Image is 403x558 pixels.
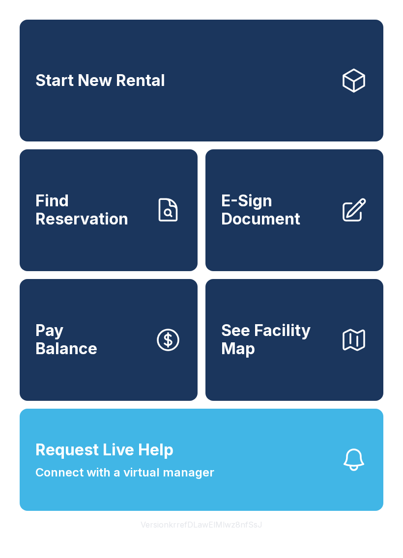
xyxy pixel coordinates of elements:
a: E-Sign Document [205,149,383,271]
span: Find Reservation [35,192,146,228]
span: See Facility Map [221,322,332,358]
span: Pay Balance [35,322,97,358]
a: Start New Rental [20,20,383,141]
span: Start New Rental [35,72,165,90]
a: Find Reservation [20,149,198,271]
button: See Facility Map [205,279,383,401]
span: Connect with a virtual manager [35,464,214,481]
span: Request Live Help [35,438,173,462]
button: VersionkrrefDLawElMlwz8nfSsJ [133,511,270,538]
button: PayBalance [20,279,198,401]
span: E-Sign Document [221,192,332,228]
button: Request Live HelpConnect with a virtual manager [20,409,383,511]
